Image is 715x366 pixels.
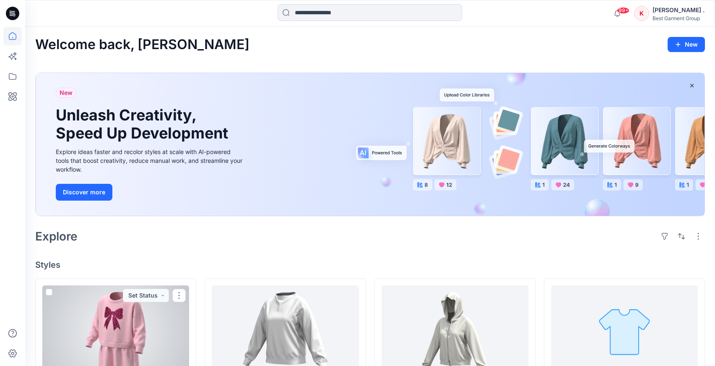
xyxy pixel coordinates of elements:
button: Discover more [56,184,112,201]
span: New [60,88,73,98]
button: New [668,37,705,52]
h1: Unleash Creativity, Speed Up Development [56,106,232,142]
div: Explore ideas faster and recolor styles at scale with AI-powered tools that boost creativity, red... [56,147,244,174]
div: [PERSON_NAME] . [653,5,705,15]
div: K [634,6,649,21]
a: Discover more [56,184,244,201]
h2: Welcome back, [PERSON_NAME] [35,37,250,52]
span: 99+ [617,7,629,14]
h4: Styles [35,260,705,270]
h2: Explore [35,230,78,243]
div: Best Garment Group [653,15,705,21]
